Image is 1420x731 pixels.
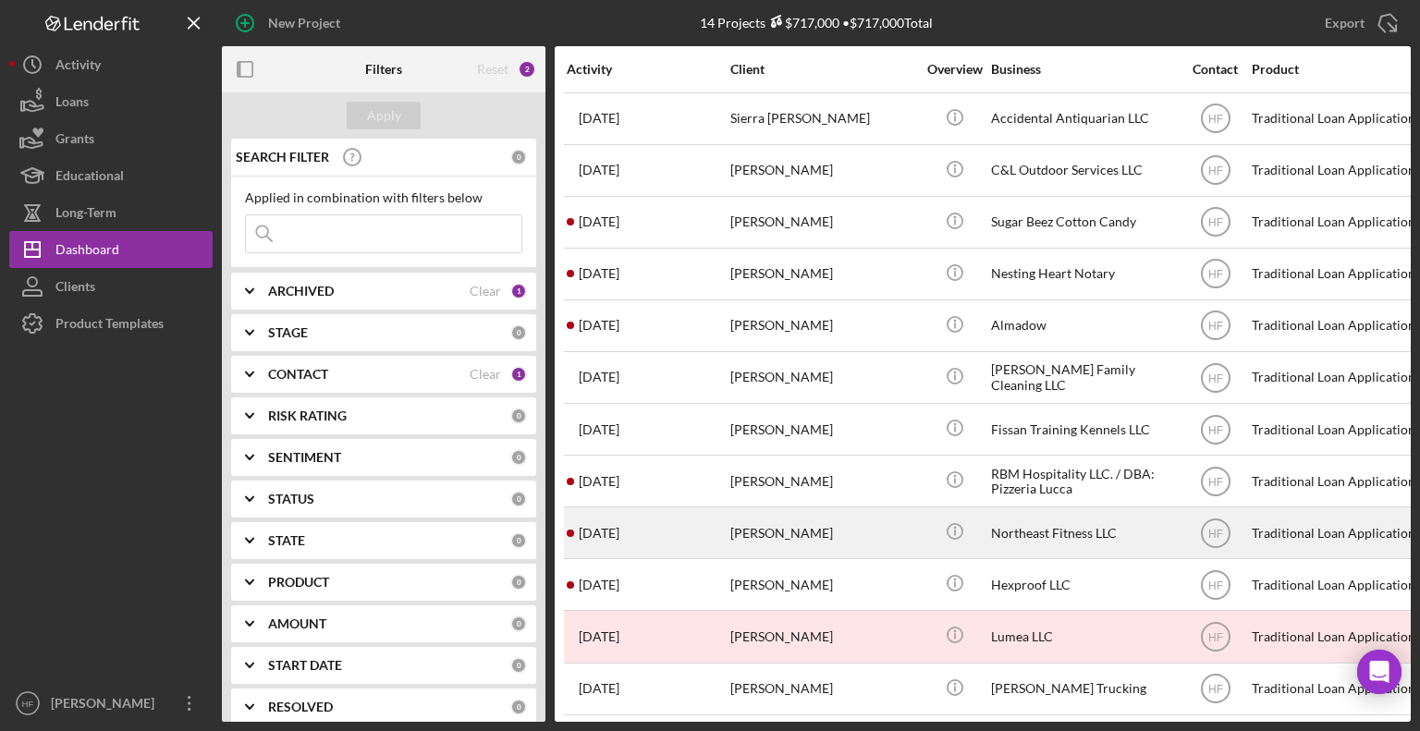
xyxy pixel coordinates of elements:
b: CONTACT [268,367,328,382]
b: STAGE [268,325,308,340]
b: START DATE [268,658,342,673]
text: HF [1208,320,1223,333]
button: Export [1306,5,1411,42]
div: [PERSON_NAME] [730,250,915,298]
b: SENTIMENT [268,450,341,465]
div: Almadow [991,301,1176,350]
b: SEARCH FILTER [236,150,329,164]
div: Lumea LLC [991,612,1176,661]
div: Activity [55,46,101,88]
div: Open Intercom Messenger [1357,650,1402,694]
div: 0 [510,449,527,466]
div: Sugar Beez Cotton Candy [991,198,1176,247]
time: 2025-07-24 04:25 [579,370,619,384]
div: 0 [510,615,527,632]
time: 2025-08-26 21:39 [579,422,619,437]
time: 2025-08-26 15:47 [579,578,619,592]
div: 0 [510,149,527,165]
time: 2025-08-29 00:32 [579,526,619,541]
time: 2025-09-02 19:43 [579,214,619,229]
text: HF [1208,372,1223,384]
button: Clients [9,268,213,305]
div: Dashboard [55,231,119,273]
time: 2025-08-18 15:33 [579,163,619,177]
div: [PERSON_NAME] [730,612,915,661]
div: 0 [510,657,527,674]
text: HF [1208,164,1223,177]
div: 0 [510,574,527,591]
text: HF [1208,423,1223,436]
time: 2025-09-02 14:51 [579,111,619,126]
button: HF[PERSON_NAME] [9,685,213,722]
div: 0 [510,699,527,715]
div: 2 [518,60,536,79]
button: Long-Term [9,194,213,231]
div: Business [991,62,1176,77]
div: Long-Term [55,194,116,236]
text: HF [1208,527,1223,540]
b: PRODUCT [268,575,329,590]
button: Educational [9,157,213,194]
div: Product Templates [55,305,164,347]
div: Northeast Fitness LLC [991,508,1176,557]
text: HF [1208,579,1223,591]
button: Dashboard [9,231,213,268]
div: [PERSON_NAME] [730,146,915,195]
b: AMOUNT [268,616,326,631]
div: Client [730,62,915,77]
div: Accidental Antiquarian LLC [991,94,1176,143]
text: HF [1208,631,1223,644]
button: Apply [347,102,421,129]
time: 2025-08-18 01:53 [579,474,619,489]
div: 0 [510,408,527,424]
div: 0 [510,491,527,507]
text: HF [1208,113,1223,126]
time: 2025-07-17 19:59 [579,681,619,696]
div: [PERSON_NAME] [730,198,915,247]
div: [PERSON_NAME] Trucking [991,664,1176,713]
div: New Project [268,5,340,42]
text: HF [1208,268,1223,281]
div: Export [1325,5,1365,42]
div: [PERSON_NAME] [46,685,166,726]
b: Filters [365,62,402,77]
div: [PERSON_NAME] Family Cleaning LLC [991,353,1176,402]
text: HF [1208,216,1223,229]
b: STATUS [268,492,314,506]
div: Clear [470,284,501,298]
button: Activity [9,46,213,83]
div: $717,000 [765,15,839,30]
button: Loans [9,83,213,120]
div: Reset [477,62,508,77]
div: RBM Hospitality LLC. / DBA: Pizzeria Lucca [991,457,1176,506]
div: [PERSON_NAME] [730,405,915,454]
text: HF [1208,683,1223,696]
div: [PERSON_NAME] [730,457,915,506]
div: [PERSON_NAME] [730,508,915,557]
text: HF [1208,475,1223,488]
div: 14 Projects • $717,000 Total [700,15,933,30]
div: Grants [55,120,94,162]
button: Product Templates [9,305,213,342]
div: Sierra [PERSON_NAME] [730,94,915,143]
div: C&L Outdoor Services LLC [991,146,1176,195]
div: [PERSON_NAME] [730,301,915,350]
div: Applied in combination with filters below [245,190,522,205]
div: 0 [510,532,527,549]
time: 2025-08-29 16:31 [579,266,619,281]
div: [PERSON_NAME] [730,353,915,402]
div: Clients [55,268,95,310]
b: RISK RATING [268,408,347,423]
div: Fissan Training Kennels LLC [991,405,1176,454]
div: Loans [55,83,89,125]
div: Clear [470,367,501,382]
time: 2025-08-29 02:24 [579,318,619,333]
div: Overview [920,62,989,77]
div: Apply [367,102,401,129]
